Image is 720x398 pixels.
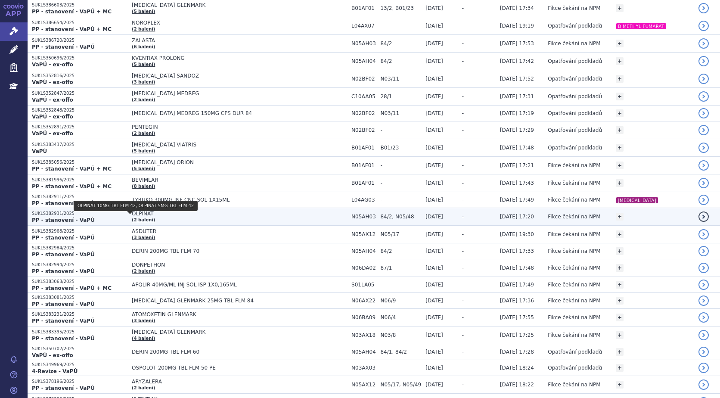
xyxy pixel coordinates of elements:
span: - [462,298,464,304]
span: DERIN 200MG TBL FLM 60 [132,349,347,355]
span: [MEDICAL_DATA] SANDOZ [132,73,347,79]
a: (5 balení) [132,9,155,14]
span: [DATE] [425,197,443,203]
span: - [462,40,464,47]
span: Opatřování podkladů [548,58,602,64]
span: Fikce čekání na NPM [548,197,600,203]
a: detail [698,295,709,306]
span: [DATE] [425,282,443,288]
span: [DATE] [425,23,443,29]
span: [DATE] [425,382,443,388]
strong: PP - stanovení - VaPÚ + MC [32,285,112,291]
span: OLPINAT [132,211,347,217]
a: detail [698,246,709,256]
span: - [462,248,464,254]
strong: 4-Revize - VaPÚ [32,368,78,374]
span: [DATE] 17:52 [500,76,534,82]
span: - [462,5,464,11]
span: [DATE] 19:19 [500,23,534,29]
i: [MEDICAL_DATA] [616,197,658,203]
span: N02BF02 [351,76,376,82]
span: ZALASTA [132,37,347,44]
a: (3 balení) [132,235,155,240]
span: N03/11 [380,110,421,116]
p: SUKLS385056/2025 [32,159,127,165]
p: SUKLS378196/2025 [32,379,127,385]
span: N05AX12 [351,231,376,237]
span: [DATE] 17:34 [500,5,534,11]
strong: PP - stanovení - VaPÚ [32,44,95,50]
a: detail [698,3,709,13]
a: detail [698,108,709,118]
span: [DATE] [425,314,443,320]
span: [DATE] 17:49 [500,197,534,203]
a: detail [698,74,709,84]
span: - [380,282,421,288]
p: SUKLS382968/2025 [32,228,127,234]
a: + [616,213,624,221]
span: [DATE] 19:30 [500,231,534,237]
a: detail [698,56,709,66]
span: Fikce čekání na NPM [548,40,600,47]
span: - [380,365,421,371]
strong: PP - stanovení - VaPÚ [32,268,95,274]
span: Fikce čekání na NPM [548,214,600,220]
span: - [462,314,464,320]
span: 84/2 [380,58,421,64]
span: B01AF01 [351,162,376,168]
strong: VaPÚ - ex-offo [32,131,73,137]
span: [MEDICAL_DATA] ORION [132,159,347,165]
span: [DATE] 17:43 [500,180,534,186]
strong: PP - stanovení - VaPÚ [32,217,95,223]
span: [DATE] 17:48 [500,145,534,151]
a: + [616,4,624,12]
span: [DATE] 17:36 [500,298,534,304]
strong: PP - stanovení - VaPÚ [32,235,95,241]
span: Opatřování podkladů [548,365,602,371]
span: [DATE] [425,58,443,64]
strong: PP - stanovení - VaPÚ + MC [32,200,112,206]
span: BEVIMLAR [132,177,347,183]
span: Opatřování podkladů [548,76,602,82]
span: [DATE] [425,298,443,304]
strong: PP - stanovení - VaPÚ [32,301,95,307]
a: + [616,40,624,47]
p: SUKLS352848/2025 [32,107,127,113]
span: [MEDICAL_DATA] VIATRIS [132,142,347,148]
p: SUKLS382994/2025 [32,262,127,268]
span: NOROPLEX [132,20,347,26]
span: Fikce čekání na NPM [548,5,600,11]
a: detail [698,21,709,31]
span: Opatřování podkladů [548,93,602,99]
span: N06BA09 [351,314,376,320]
span: N02BF02 [351,110,376,116]
span: N06AX22 [351,298,376,304]
span: OSPOLOT 200MG TBL FLM 50 PE [132,365,347,371]
span: S01LA05 [351,282,376,288]
span: Opatřování podkladů [548,349,602,355]
span: - [380,180,421,186]
a: + [616,109,624,117]
span: [DATE] 17:20 [500,214,534,220]
span: N03AX18 [351,332,376,338]
span: N05AH03 [351,214,376,220]
a: (2 balení) [132,131,155,136]
a: detail [698,263,709,273]
span: - [462,58,464,64]
a: + [616,331,624,339]
a: + [616,297,624,305]
span: - [462,365,464,371]
span: DONPETHON [132,262,347,268]
span: C10AA05 [351,93,376,99]
span: - [462,231,464,237]
span: Fikce čekání na NPM [548,231,600,237]
a: + [616,247,624,255]
span: Fikce čekání na NPM [548,332,600,338]
span: B01/23 [380,145,421,151]
p: SUKLS352847/2025 [32,90,127,96]
span: [DATE] 17:49 [500,282,534,288]
strong: PP - stanovení - VaPÚ [32,318,95,324]
span: 87/1 [380,265,421,271]
span: 28/1 [380,93,421,99]
span: - [462,180,464,186]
